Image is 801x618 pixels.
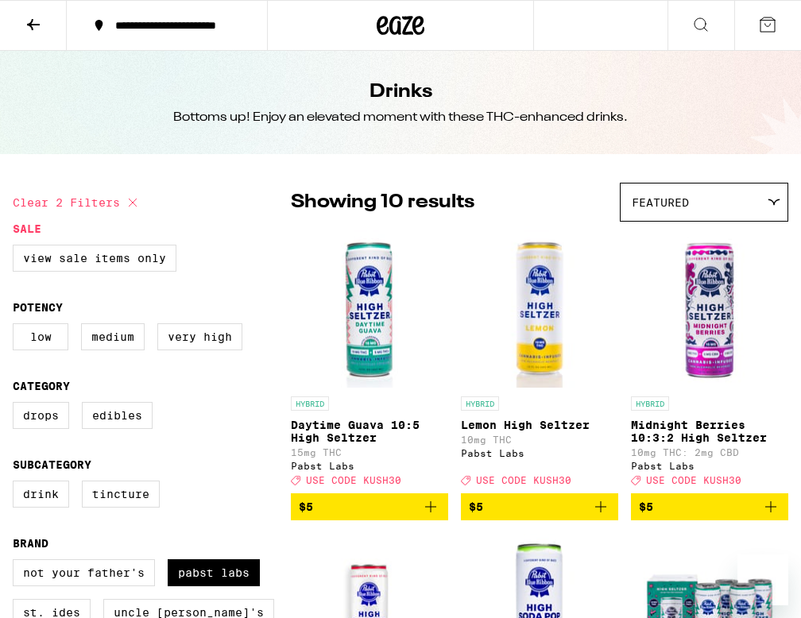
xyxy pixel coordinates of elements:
button: Clear 2 filters [13,183,142,222]
div: Bottoms up! Enjoy an elevated moment with these THC-enhanced drinks. [173,109,628,126]
a: Open page for Daytime Guava 10:5 High Seltzer from Pabst Labs [291,230,448,493]
p: Midnight Berries 10:3:2 High Seltzer [631,419,788,444]
button: Add to bag [291,493,448,520]
label: Tincture [82,481,160,508]
img: Pabst Labs - Daytime Guava 10:5 High Seltzer [291,230,448,388]
legend: Sale [13,222,41,235]
legend: Category [13,380,70,392]
label: Low [13,323,68,350]
button: Add to bag [461,493,618,520]
iframe: Button to launch messaging window [737,554,788,605]
p: Lemon High Seltzer [461,419,618,431]
a: Open page for Lemon High Seltzer from Pabst Labs [461,230,618,493]
span: $5 [299,500,313,513]
div: Pabst Labs [631,461,788,471]
label: Very High [157,323,242,350]
p: HYBRID [291,396,329,411]
label: Pabst Labs [168,559,260,586]
div: Pabst Labs [461,448,618,458]
span: USE CODE KUSH30 [306,475,401,485]
button: Add to bag [631,493,788,520]
p: HYBRID [631,396,669,411]
p: 15mg THC [291,447,448,458]
h1: Drinks [370,79,432,106]
label: Drops [13,402,69,429]
label: Not Your Father's [13,559,155,586]
label: Edibles [82,402,153,429]
span: Featured [632,196,689,209]
legend: Brand [13,537,48,550]
p: Daytime Guava 10:5 High Seltzer [291,419,448,444]
label: View Sale Items Only [13,245,176,272]
span: $5 [639,500,653,513]
span: USE CODE KUSH30 [476,475,571,485]
legend: Subcategory [13,458,91,471]
a: Open page for Midnight Berries 10:3:2 High Seltzer from Pabst Labs [631,230,788,493]
img: Pabst Labs - Midnight Berries 10:3:2 High Seltzer [631,230,788,388]
div: Pabst Labs [291,461,448,471]
p: 10mg THC: 2mg CBD [631,447,788,458]
legend: Potency [13,301,63,314]
p: 10mg THC [461,435,618,445]
span: $5 [469,500,483,513]
label: Medium [81,323,145,350]
img: Pabst Labs - Lemon High Seltzer [461,230,618,388]
span: USE CODE KUSH30 [646,475,741,485]
label: Drink [13,481,69,508]
p: Showing 10 results [291,189,474,216]
p: HYBRID [461,396,499,411]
